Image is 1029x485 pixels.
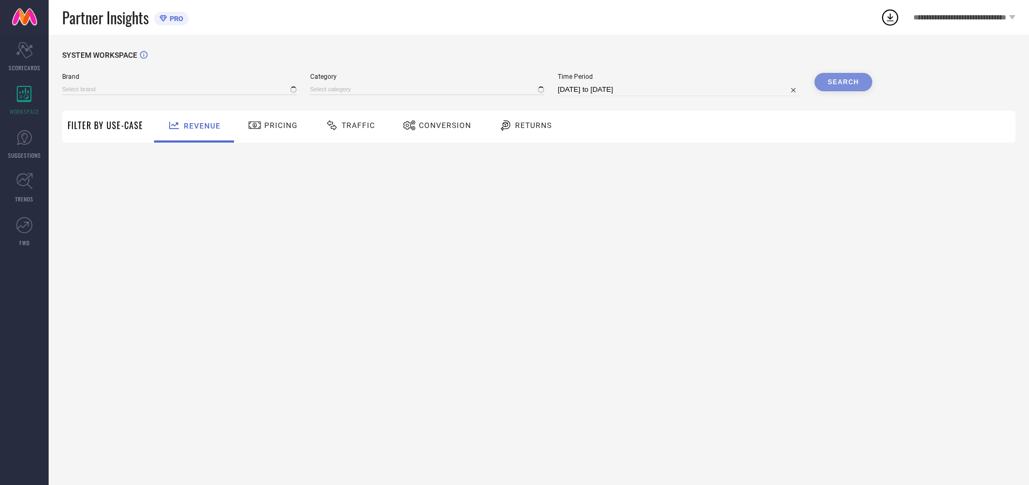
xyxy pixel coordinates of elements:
span: SUGGESTIONS [8,151,41,159]
input: Select time period [558,83,801,96]
span: Category [310,73,545,80]
span: TRENDS [15,195,34,203]
input: Select category [310,84,545,95]
span: Partner Insights [62,6,149,29]
span: WORKSPACE [10,107,39,116]
span: Brand [62,73,297,80]
span: Filter By Use-Case [68,119,143,132]
span: Conversion [419,121,471,130]
span: Revenue [184,122,220,130]
span: Traffic [342,121,375,130]
div: Open download list [880,8,900,27]
span: FWD [19,239,30,247]
span: PRO [167,15,183,23]
span: Time Period [558,73,801,80]
span: Pricing [264,121,298,130]
span: SCORECARDS [9,64,41,72]
span: Returns [515,121,552,130]
span: SYSTEM WORKSPACE [62,51,137,59]
input: Select brand [62,84,297,95]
